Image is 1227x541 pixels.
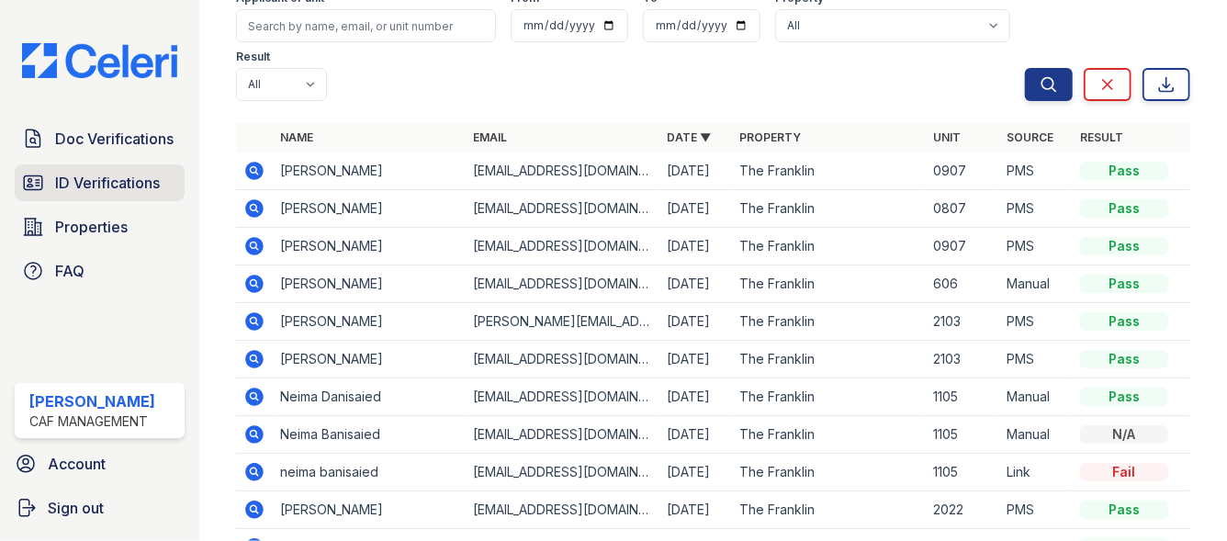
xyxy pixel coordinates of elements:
td: Manual [999,416,1073,454]
td: Neima Banisaied [273,416,466,454]
td: [DATE] [659,416,733,454]
div: [PERSON_NAME] [29,390,155,412]
td: Manual [999,265,1073,303]
td: [EMAIL_ADDRESS][DOMAIN_NAME] [466,341,659,378]
td: 606 [926,265,999,303]
td: [DATE] [659,228,733,265]
td: The Franklin [733,152,926,190]
td: [DATE] [659,265,733,303]
span: Sign out [48,497,104,519]
td: [EMAIL_ADDRESS][DOMAIN_NAME] [466,378,659,416]
td: The Franklin [733,190,926,228]
div: Pass [1080,501,1168,519]
td: 0907 [926,228,999,265]
td: neima banisaied [273,454,466,491]
td: The Franklin [733,378,926,416]
td: [PERSON_NAME] [273,303,466,341]
td: [PERSON_NAME] [273,265,466,303]
td: [EMAIL_ADDRESS][DOMAIN_NAME] [466,491,659,529]
td: Link [999,454,1073,491]
td: [PERSON_NAME] [273,341,466,378]
div: CAF Management [29,412,155,431]
span: FAQ [55,260,84,282]
a: Doc Verifications [15,120,185,157]
td: [EMAIL_ADDRESS][DOMAIN_NAME] [466,454,659,491]
a: FAQ [15,253,185,289]
div: Pass [1080,199,1168,218]
div: Pass [1080,312,1168,331]
td: The Franklin [733,491,926,529]
td: 2103 [926,303,999,341]
div: Fail [1080,463,1168,481]
td: [DATE] [659,454,733,491]
td: The Franklin [733,265,926,303]
td: [DATE] [659,491,733,529]
td: The Franklin [733,454,926,491]
a: Result [1080,130,1123,144]
td: [DATE] [659,152,733,190]
td: 0907 [926,152,999,190]
a: Properties [15,209,185,245]
span: Properties [55,216,128,238]
div: Pass [1080,388,1168,406]
a: Sign out [7,490,192,526]
td: [DATE] [659,341,733,378]
td: The Franklin [733,303,926,341]
td: [EMAIL_ADDRESS][DOMAIN_NAME] [466,416,659,454]
div: Pass [1080,275,1168,293]
td: PMS [999,491,1073,529]
td: 1105 [926,416,999,454]
td: [DATE] [659,303,733,341]
td: PMS [999,228,1073,265]
td: Neima Danisaied [273,378,466,416]
div: N/A [1080,425,1168,444]
td: 2103 [926,341,999,378]
a: Unit [933,130,961,144]
div: Pass [1080,350,1168,368]
td: [PERSON_NAME][EMAIL_ADDRESS][DOMAIN_NAME] [466,303,659,341]
div: Pass [1080,237,1168,255]
label: Result [236,50,270,64]
td: [PERSON_NAME] [273,491,466,529]
td: [PERSON_NAME] [273,152,466,190]
td: The Franklin [733,228,926,265]
a: Email [473,130,507,144]
img: CE_Logo_Blue-a8612792a0a2168367f1c8372b55b34899dd931a85d93a1a3d3e32e68fde9ad4.png [7,43,192,78]
input: Search by name, email, or unit number [236,9,496,42]
td: PMS [999,190,1073,228]
td: [PERSON_NAME] [273,228,466,265]
td: PMS [999,341,1073,378]
td: 1105 [926,378,999,416]
div: Pass [1080,162,1168,180]
td: Manual [999,378,1073,416]
td: The Franklin [733,416,926,454]
td: 1105 [926,454,999,491]
a: Name [280,130,313,144]
a: Date ▼ [667,130,711,144]
td: PMS [999,303,1073,341]
td: [EMAIL_ADDRESS][DOMAIN_NAME] [466,228,659,265]
a: Property [740,130,802,144]
a: Source [1007,130,1053,144]
td: [EMAIL_ADDRESS][DOMAIN_NAME] [466,152,659,190]
span: ID Verifications [55,172,160,194]
span: Doc Verifications [55,128,174,150]
td: [EMAIL_ADDRESS][DOMAIN_NAME] [466,265,659,303]
td: [PERSON_NAME] [273,190,466,228]
a: ID Verifications [15,164,185,201]
span: Account [48,453,106,475]
td: [EMAIL_ADDRESS][DOMAIN_NAME] [466,190,659,228]
td: 0807 [926,190,999,228]
td: 2022 [926,491,999,529]
td: [DATE] [659,190,733,228]
a: Account [7,445,192,482]
td: PMS [999,152,1073,190]
td: The Franklin [733,341,926,378]
td: [DATE] [659,378,733,416]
